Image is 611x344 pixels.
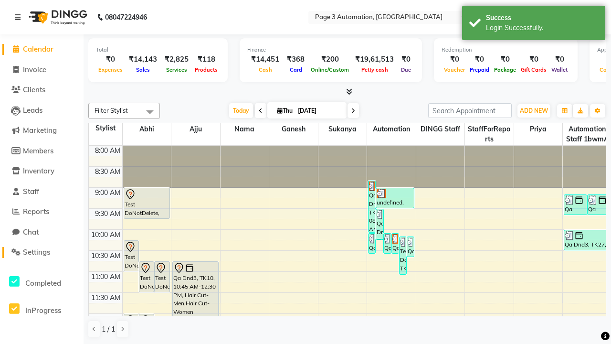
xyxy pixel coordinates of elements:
[295,104,343,118] input: 2025-10-02
[520,107,548,114] span: ADD NEW
[398,54,414,65] div: ₹0
[139,262,154,292] div: Test DoNotDelete, TK04, 10:45 AM-11:30 AM, Hair Cut-Men
[549,54,570,65] div: ₹0
[399,66,413,73] span: Due
[95,107,128,114] span: Filter Stylist
[2,206,81,217] a: Reports
[247,54,283,65] div: ₹14,451
[171,123,220,135] span: Ajju
[93,146,122,156] div: 8:00 AM
[173,262,218,334] div: Qa Dnd3, TK10, 10:45 AM-12:30 PM, Hair Cut-Men,Hair Cut-Women
[123,123,171,135] span: Abhi
[269,123,318,135] span: Ganesh
[134,66,152,73] span: Sales
[102,324,115,334] span: 1 / 1
[549,66,570,73] span: Wallet
[564,230,610,250] div: Qa Dnd3, TK27, 10:00 AM-10:30 AM, Hair cut Below 12 years (Boy)
[24,4,90,31] img: logo
[467,54,492,65] div: ₹0
[486,13,598,23] div: Success
[514,123,563,135] span: Priya
[369,234,375,253] div: Qa Dnd3, TK29, 10:05 AM-10:35 AM, Hair cut Below 12 years (Boy)
[492,66,518,73] span: Package
[23,146,53,155] span: Members
[442,46,570,54] div: Redemption
[229,103,253,118] span: Today
[23,166,54,175] span: Inventory
[89,230,122,240] div: 10:00 AM
[124,188,169,218] div: Test DoNotDelete, TK14, 09:00 AM-09:45 AM, Hair Cut-Men
[89,272,122,282] div: 11:00 AM
[25,306,61,315] span: InProgress
[93,209,122,219] div: 9:30 AM
[23,207,49,216] span: Reports
[96,66,125,73] span: Expenses
[367,123,416,135] span: Automation
[442,54,467,65] div: ₹0
[90,314,122,324] div: 12:00 PM
[124,241,138,271] div: Test DoNotDelete, TK11, 10:15 AM-11:00 AM, Hair Cut-Men
[93,167,122,177] div: 8:30 AM
[125,54,161,65] div: ₹14,143
[2,105,81,116] a: Leads
[192,54,220,65] div: ₹118
[2,186,81,197] a: Staff
[275,107,295,114] span: Thu
[247,46,414,54] div: Finance
[369,181,375,232] div: Qa Dnd3, TK22, 08:50 AM-10:05 AM, Hair Cut By Expert-Men,Hair Cut-Men
[318,123,367,135] span: Sukanya
[465,123,514,145] span: StaffForReports
[518,54,549,65] div: ₹0
[467,66,492,73] span: Prepaid
[2,166,81,177] a: Inventory
[161,54,192,65] div: ₹2,825
[23,106,42,115] span: Leads
[492,54,518,65] div: ₹0
[23,247,50,257] span: Settings
[564,195,587,215] div: Qa Dnd3, TK23, 09:10 AM-09:40 AM, Hair cut Below 12 years (Boy)
[23,227,39,236] span: Chat
[283,54,308,65] div: ₹368
[416,123,465,135] span: DINGG Staff
[287,66,305,73] span: Card
[384,234,390,253] div: Qa Dnd3, TK30, 10:05 AM-10:35 AM, Hair cut Below 12 years (Boy)
[518,66,549,73] span: Gift Cards
[23,44,53,54] span: Calendar
[2,44,81,55] a: Calendar
[359,66,390,73] span: Petty cash
[256,66,274,73] span: Cash
[2,227,81,238] a: Chat
[25,279,61,288] span: Completed
[400,237,406,274] div: Test DoNotDelete, TK33, 10:10 AM-11:05 AM, Special Hair Wash- Men
[221,123,269,135] span: Nama
[93,188,122,198] div: 9:00 AM
[164,66,190,73] span: Services
[23,187,39,196] span: Staff
[192,66,220,73] span: Products
[2,64,81,75] a: Invoice
[105,4,147,31] b: 08047224946
[407,237,414,257] div: Qa Dnd3, TK31, 10:10 AM-10:40 AM, Hair cut Below 12 years (Boy)
[428,103,512,118] input: Search Appointment
[23,65,46,74] span: Invoice
[2,85,81,96] a: Clients
[376,209,383,239] div: Qa Dnd3, TK25, 09:30 AM-10:15 AM, Hair Cut-Men
[23,126,57,135] span: Marketing
[376,188,414,208] div: undefined, TK21, 09:00 AM-09:30 AM, Hair cut Below 12 years (Boy)
[2,247,81,258] a: Settings
[308,66,351,73] span: Online/Custom
[96,54,125,65] div: ₹0
[392,234,399,253] div: Qa Dnd3, TK28, 10:05 AM-10:35 AM, Hair cut Below 12 years (Boy)
[2,146,81,157] a: Members
[588,195,610,215] div: Qa Dnd3, TK24, 09:10 AM-09:40 AM, Hair Cut By Expert-Men
[23,85,45,94] span: Clients
[2,125,81,136] a: Marketing
[89,293,122,303] div: 11:30 AM
[442,66,467,73] span: Voucher
[89,123,122,133] div: Stylist
[517,104,550,118] button: ADD NEW
[89,251,122,261] div: 10:30 AM
[308,54,351,65] div: ₹200
[351,54,398,65] div: ₹19,61,513
[155,262,169,292] div: Test DoNotDelete, TK16, 10:45 AM-11:30 AM, Hair Cut-Men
